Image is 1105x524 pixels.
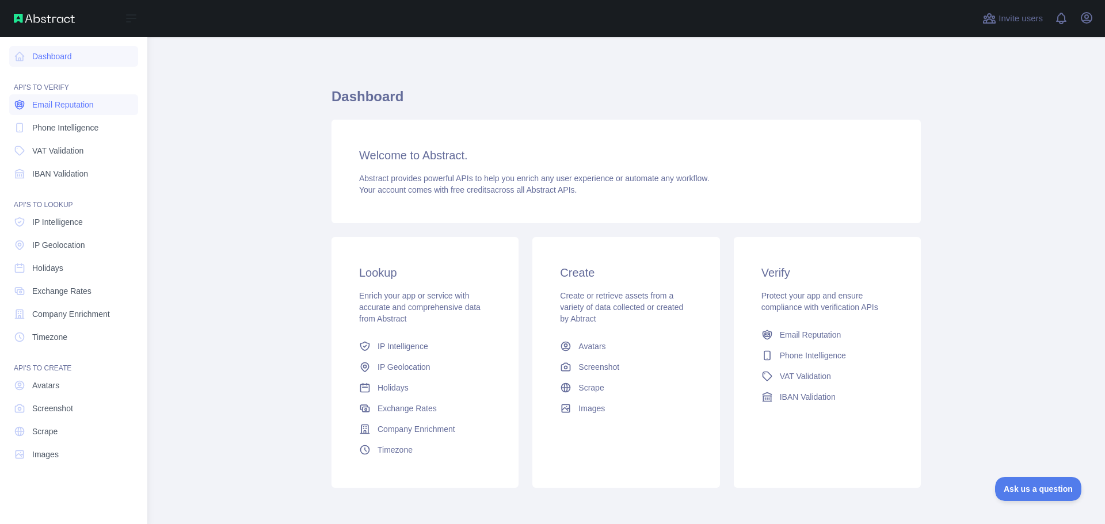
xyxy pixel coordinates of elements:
span: Protect your app and ensure compliance with verification APIs [761,291,878,312]
span: Screenshot [32,403,73,414]
a: IBAN Validation [9,163,138,184]
div: API'S TO VERIFY [9,69,138,92]
h3: Verify [761,265,893,281]
img: Abstract API [14,14,75,23]
a: Dashboard [9,46,138,67]
span: IBAN Validation [780,391,836,403]
h3: Create [560,265,692,281]
a: IP Geolocation [355,357,496,377]
span: IBAN Validation [32,168,88,179]
a: Images [9,444,138,465]
a: Screenshot [9,398,138,419]
span: Scrape [32,426,58,437]
span: Holidays [378,382,409,393]
span: Create or retrieve assets from a variety of data collected or created by Abtract [560,291,683,323]
span: Email Reputation [32,99,94,110]
span: free credits [451,185,490,194]
span: Email Reputation [780,329,841,341]
div: API'S TO CREATE [9,350,138,373]
span: IP Intelligence [32,216,83,228]
span: Timezone [378,444,413,456]
span: Company Enrichment [378,423,455,435]
a: Holidays [355,377,496,398]
a: Email Reputation [757,324,898,345]
h1: Dashboard [331,87,921,115]
iframe: Toggle Customer Support [995,477,1082,501]
a: Images [555,398,696,419]
span: Holidays [32,262,63,274]
h3: Lookup [359,265,491,281]
button: Invite users [980,9,1045,28]
span: IP Intelligence [378,341,428,352]
span: Images [32,449,59,460]
a: Phone Intelligence [9,117,138,138]
h3: Welcome to Abstract. [359,147,893,163]
a: Screenshot [555,357,696,377]
span: Your account comes with across all Abstract APIs. [359,185,577,194]
span: Exchange Rates [378,403,437,414]
span: VAT Validation [32,145,83,156]
a: IBAN Validation [757,387,898,407]
a: Exchange Rates [355,398,496,419]
span: Avatars [32,380,59,391]
span: Exchange Rates [32,285,92,297]
a: Avatars [9,375,138,396]
a: IP Intelligence [9,212,138,232]
span: Phone Intelligence [780,350,846,361]
a: Company Enrichment [355,419,496,439]
a: VAT Validation [757,366,898,387]
a: Email Reputation [9,94,138,115]
a: Timezone [355,439,496,460]
span: Phone Intelligence [32,122,98,133]
a: Company Enrichment [9,304,138,324]
div: API'S TO LOOKUP [9,186,138,209]
a: Scrape [9,421,138,442]
span: Avatars [578,341,605,352]
a: Holidays [9,258,138,278]
span: VAT Validation [780,370,831,382]
span: Timezone [32,331,67,343]
span: Invite users [999,12,1043,25]
a: Scrape [555,377,696,398]
a: Timezone [9,327,138,347]
a: IP Geolocation [9,235,138,255]
span: Scrape [578,382,604,393]
a: Avatars [555,336,696,357]
span: Images [578,403,605,414]
span: Abstract provides powerful APIs to help you enrich any user experience or automate any workflow. [359,174,710,183]
span: IP Geolocation [32,239,85,251]
span: Company Enrichment [32,308,110,320]
span: Enrich your app or service with accurate and comprehensive data from Abstract [359,291,481,323]
a: VAT Validation [9,140,138,161]
a: IP Intelligence [355,336,496,357]
span: IP Geolocation [378,361,430,373]
a: Phone Intelligence [757,345,898,366]
span: Screenshot [578,361,619,373]
a: Exchange Rates [9,281,138,301]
